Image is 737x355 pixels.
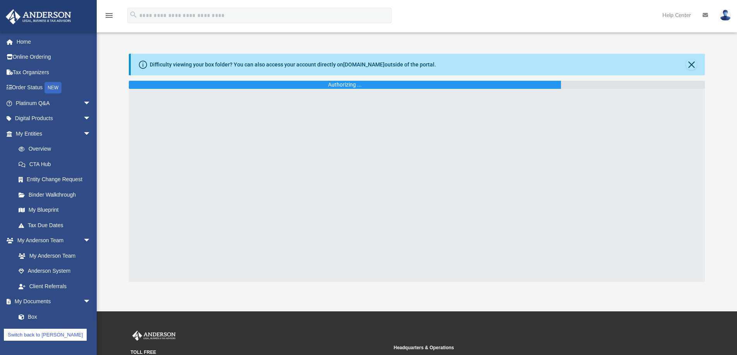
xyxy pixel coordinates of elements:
[11,324,99,340] a: Meeting Minutes
[5,111,103,126] a: Digital Productsarrow_drop_down
[343,61,385,68] a: [DOMAIN_NAME]
[104,11,114,20] i: menu
[11,172,103,187] a: Entity Change Request
[11,248,95,263] a: My Anderson Team
[5,80,103,96] a: Order StatusNEW
[3,9,74,24] img: Anderson Advisors Platinum Portal
[686,59,697,70] button: Close
[129,10,138,19] i: search
[44,82,62,93] div: NEW
[11,263,99,279] a: Anderson System
[328,81,362,89] div: Authorizing ...
[150,61,436,69] div: Difficulty viewing your box folder? You can also access your account directly on outside of the p...
[11,141,103,157] a: Overview
[5,65,103,80] a: Tax Organizers
[5,34,103,49] a: Home
[5,49,103,65] a: Online Ordering
[83,95,99,111] span: arrow_drop_down
[11,279,99,294] a: Client Referrals
[11,309,95,324] a: Box
[4,329,87,341] a: Switch back to [PERSON_NAME]
[83,126,99,142] span: arrow_drop_down
[11,202,99,218] a: My Blueprint
[11,217,103,233] a: Tax Due Dates
[720,10,731,21] img: User Pic
[394,344,652,351] small: Headquarters & Operations
[5,95,103,111] a: Platinum Q&Aarrow_drop_down
[11,187,103,202] a: Binder Walkthrough
[11,156,103,172] a: CTA Hub
[104,15,114,20] a: menu
[83,111,99,127] span: arrow_drop_down
[83,294,99,310] span: arrow_drop_down
[5,126,103,141] a: My Entitiesarrow_drop_down
[131,331,177,341] img: Anderson Advisors Platinum Portal
[5,233,99,248] a: My Anderson Teamarrow_drop_down
[83,233,99,249] span: arrow_drop_down
[5,294,99,309] a: My Documentsarrow_drop_down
